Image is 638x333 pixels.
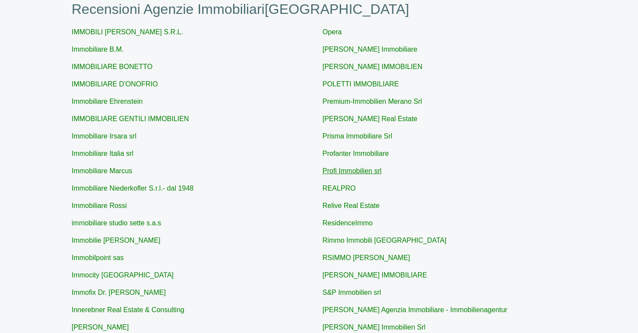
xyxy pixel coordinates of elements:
a: [PERSON_NAME] Immobilien Srl [322,323,425,331]
a: Rimmo Immobili [GEOGRAPHIC_DATA] [322,237,447,244]
a: Immobilpoint sas [72,254,124,261]
a: IMMOBILI [PERSON_NAME] S.R.L. [72,28,183,36]
a: IMMOBILIARE D'ONOFRIO [72,80,158,88]
a: Immobiliare Niederkofler S.r.l.- dal 1948 [72,185,194,192]
a: ResidenceImmo [322,219,373,227]
a: Immobiliare Irsara srl [72,132,136,140]
a: [PERSON_NAME] IMMOBILIARE [322,271,427,279]
a: [PERSON_NAME] Immobiliare [322,46,418,53]
a: Immobilie [PERSON_NAME] [72,237,161,244]
a: immobiliare studio sette s.a.s [72,219,161,227]
a: S&P Immobilien srl [322,289,381,296]
a: RSIMMO [PERSON_NAME] [322,254,410,261]
a: Immobiliare Rossi [72,202,127,209]
a: Opera [322,28,342,36]
a: [PERSON_NAME] Agenzia Immobiliare - Immobilienagentur [322,306,507,313]
a: Innerebner Real Estate & Consulting [72,306,184,313]
a: Relive Real Estate [322,202,380,209]
a: [PERSON_NAME] IMMOBILIEN [322,63,422,70]
a: Immobiliare Marcus [72,167,132,175]
a: Premium-Immobilien Merano Srl [322,98,422,105]
a: Immobiliare Italia srl [72,150,133,157]
a: IMMOBILIARE GENTILI IMMOBILIEN [72,115,189,122]
a: Profi Immobilien srl [322,167,381,175]
a: Immofix Dr. [PERSON_NAME] [72,289,166,296]
a: [PERSON_NAME] [72,323,129,331]
a: Immobiliare B.M. [72,46,124,53]
a: IMMOBILIARE BONETTO [72,63,152,70]
a: REALPRO [322,185,355,192]
a: Prisma Immobiliare Srl [322,132,392,140]
a: [PERSON_NAME] Real Estate [322,115,418,122]
a: POLETTI IMMOBILIARE [322,80,399,88]
a: Profanter Immobiliare [322,150,389,157]
h1: Recensioni Agenzie Immobiliari [GEOGRAPHIC_DATA] [72,1,566,17]
a: Immobiliare Ehrenstein [72,98,143,105]
a: Immocity [GEOGRAPHIC_DATA] [72,271,174,279]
